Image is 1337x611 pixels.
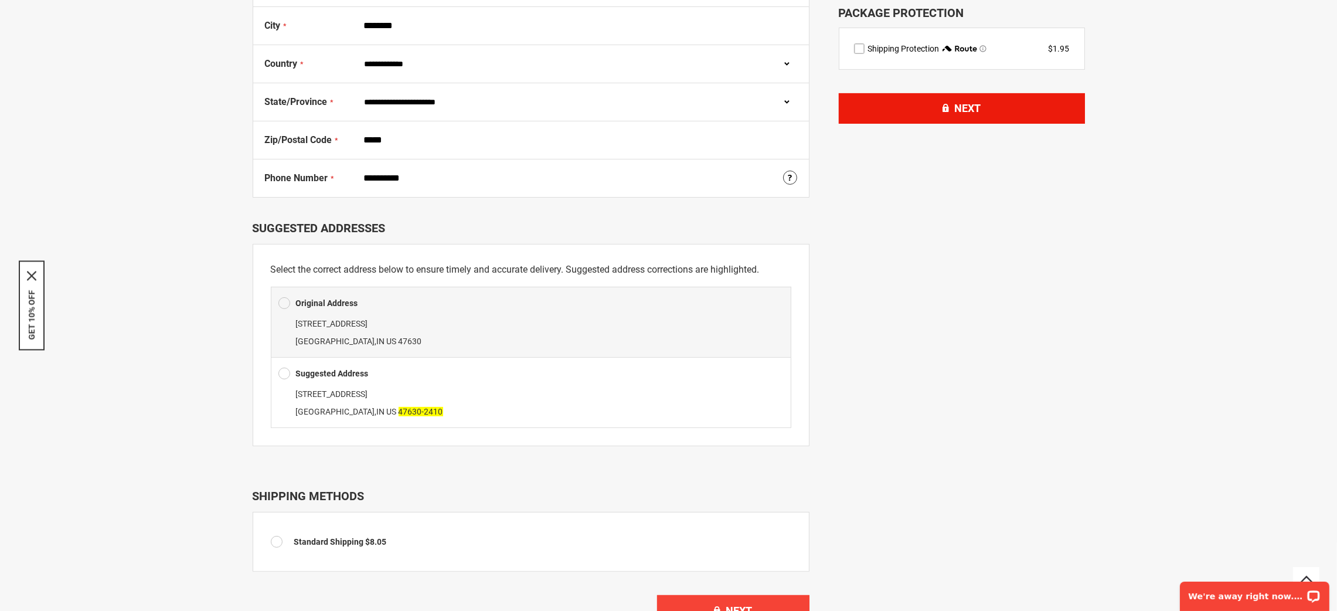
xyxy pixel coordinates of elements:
[1049,43,1070,55] div: $1.95
[296,369,369,378] b: Suggested Address
[954,102,981,114] span: Next
[27,290,36,340] button: GET 10% OFF
[253,221,809,235] div: Suggested Addresses
[296,298,358,308] b: Original Address
[27,271,36,281] svg: close icon
[278,385,784,420] div: ,
[377,407,385,416] span: IN
[296,337,375,346] span: [GEOGRAPHIC_DATA]
[294,537,364,546] span: Standard Shipping
[265,134,332,145] span: Zip/Postal Code
[839,93,1085,124] button: Next
[296,319,368,328] span: [STREET_ADDRESS]
[265,58,298,69] span: Country
[854,43,1070,55] div: route shipping protection selector element
[265,20,281,31] span: City
[399,407,443,416] span: 47630-2410
[839,5,1085,22] div: Package Protection
[265,172,328,184] span: Phone Number
[253,489,809,503] div: Shipping Methods
[271,262,791,277] p: Select the correct address below to ensure timely and accurate delivery. Suggested address correc...
[27,271,36,281] button: Close
[979,45,986,52] span: Learn more
[278,315,784,350] div: ,
[1172,574,1337,611] iframe: LiveChat chat widget
[399,337,422,346] span: 47630
[377,337,385,346] span: IN
[265,96,328,107] span: State/Province
[868,44,940,53] span: Shipping Protection
[366,537,387,546] span: $8.05
[296,389,368,399] span: [STREET_ADDRESS]
[387,337,397,346] span: US
[387,407,397,416] span: US
[296,407,375,416] span: [GEOGRAPHIC_DATA]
